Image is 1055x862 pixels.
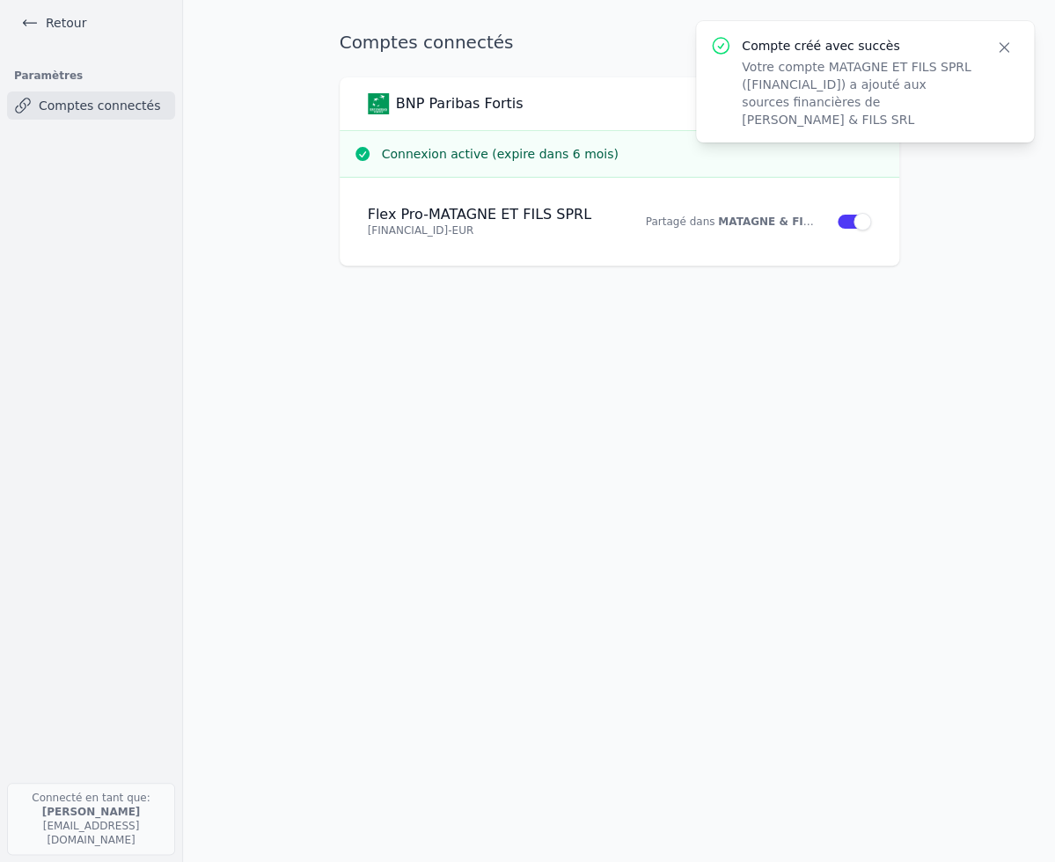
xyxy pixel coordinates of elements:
[368,206,625,223] h4: Flex Pro - MATAGNE ET FILS SPRL
[718,215,843,228] a: MATAGNE & FILS SRL
[396,95,524,113] h3: BNP Paribas Fortis
[7,91,175,120] a: Comptes connectés
[646,215,815,229] p: Partagé dans
[7,783,175,855] p: Connecté en tant que: [EMAIL_ADDRESS][DOMAIN_NAME]
[742,37,974,55] p: Compte créé avec succès
[42,806,141,818] strong: [PERSON_NAME]
[742,58,974,128] p: Votre compte MATAGNE ET FILS SPRL ([FINANCIAL_ID]) a ajouté aux sources financières de [PERSON_NA...
[7,63,175,88] h3: Paramètres
[368,223,625,237] p: [FINANCIAL_ID] - EUR
[340,30,514,55] h1: Comptes connectés
[382,145,885,163] h3: Connexion active (expire dans 6 mois)
[14,11,93,35] a: Retour
[368,93,389,114] img: BNP Paribas Fortis logo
